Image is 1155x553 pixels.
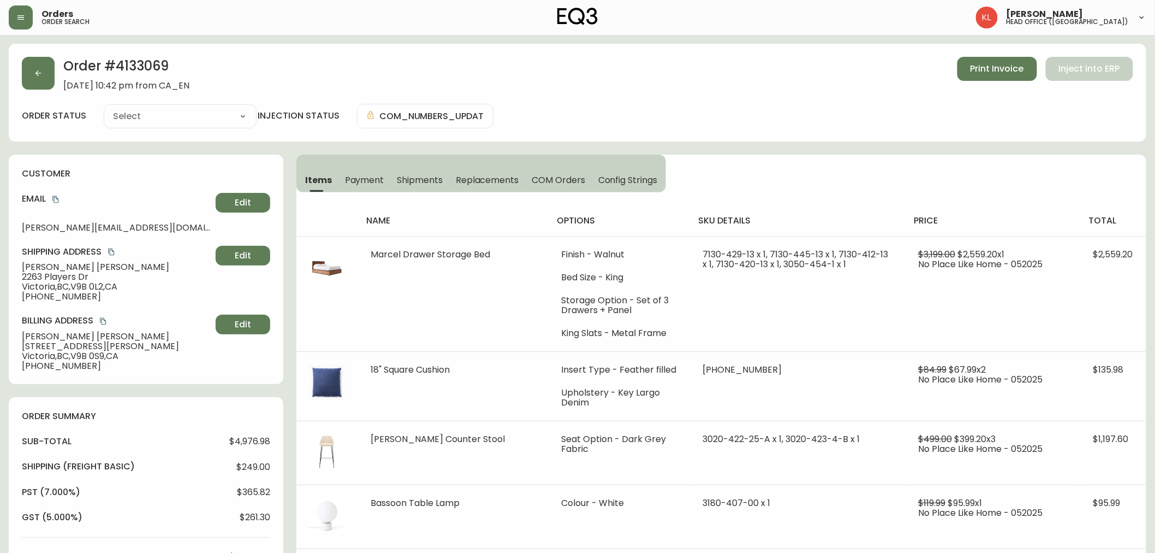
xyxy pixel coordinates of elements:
[698,215,896,227] h4: sku details
[305,174,332,186] span: Items
[22,292,211,302] span: [PHONE_NUMBER]
[22,315,211,327] h4: Billing Address
[216,246,270,266] button: Edit
[1007,19,1129,25] h5: head office ([GEOGRAPHIC_DATA])
[557,8,598,25] img: logo
[561,388,676,408] li: Upholstery - Key Largo Denim
[949,363,986,376] span: $67.99 x 2
[702,433,860,445] span: 3020-422-25-A x 1, 3020-423-4-B x 1
[22,351,211,361] span: Victoria , BC , V9B 0S9 , CA
[63,57,189,81] h2: Order # 4133069
[22,246,211,258] h4: Shipping Address
[22,282,211,292] span: Victoria , BC , V9B 0L2 , CA
[948,497,982,509] span: $95.99 x 1
[309,434,344,469] img: 025a6ca1-89c2-4686-b9e2-361c2a39968d.jpg
[557,215,681,227] h4: options
[561,296,676,315] li: Storage Option - Set of 3 Drawers + Panel
[237,487,270,497] span: $365.82
[216,315,270,334] button: Edit
[50,194,61,205] button: copy
[22,511,82,523] h4: gst (5.000%)
[1093,248,1133,261] span: $2,559.20
[561,434,676,454] li: Seat Option - Dark Grey Fabric
[229,437,270,446] span: $4,976.98
[702,497,770,509] span: 3180-407-00 x 1
[976,7,998,28] img: 2c0c8aa7421344cf0398c7f872b772b5
[235,197,251,209] span: Edit
[918,363,946,376] span: $84.99
[22,410,270,422] h4: order summary
[371,497,460,509] span: Bassoon Table Lamp
[22,272,211,282] span: 2263 Players Dr
[397,174,443,186] span: Shipments
[1007,10,1083,19] span: [PERSON_NAME]
[309,365,344,400] img: b2c718a3-2700-40a4-a0f6-5bb3ff0dc4bd.jpg
[1089,215,1138,227] h4: total
[22,110,86,122] label: order status
[22,361,211,371] span: [PHONE_NUMBER]
[309,250,344,285] img: 9a7b4199-79b1-4808-9d19-3b0492f18d4a.jpg
[22,486,80,498] h4: pst (7.000%)
[22,436,72,448] h4: sub-total
[22,193,211,205] h4: Email
[598,174,657,186] span: Config Strings
[561,328,676,338] li: King Slats - Metal Frame
[957,57,1037,81] button: Print Invoice
[240,513,270,522] span: $261.30
[258,110,340,122] h4: injection status
[309,498,344,533] img: 90cb9db2-809a-443b-aa40-9e03228e452a.jpg
[702,248,888,270] span: 7130-429-13 x 1, 7130-445-13 x 1, 7130-412-13 x 1, 7130-420-13 x 1, 3050-454-1 x 1
[1093,433,1129,445] span: $1,197.60
[561,273,676,283] li: Bed Size - King
[918,373,1043,386] span: No Place Like Home - 052025
[918,443,1043,455] span: No Place Like Home - 052025
[371,363,450,376] span: 18" Square Cushion
[957,248,1004,261] span: $2,559.20 x 1
[918,507,1043,519] span: No Place Like Home - 052025
[532,174,585,186] span: COM Orders
[371,248,490,261] span: Marcel Drawer Storage Bed
[235,250,251,262] span: Edit
[106,246,117,257] button: copy
[345,174,384,186] span: Payment
[63,81,189,91] span: [DATE] 10:42 pm from CA_EN
[561,498,676,508] li: Colour - White
[41,10,73,19] span: Orders
[236,462,270,472] span: $249.00
[918,258,1043,270] span: No Place Like Home - 052025
[456,174,519,186] span: Replacements
[22,223,211,233] span: [PERSON_NAME][EMAIL_ADDRESS][DOMAIN_NAME]
[22,342,211,351] span: [STREET_ADDRESS][PERSON_NAME]
[41,19,90,25] h5: order search
[98,316,109,327] button: copy
[971,63,1024,75] span: Print Invoice
[918,497,945,509] span: $119.99
[22,168,270,180] h4: customer
[561,365,676,375] li: Insert Type - Feather filled
[366,215,539,227] h4: name
[235,319,251,331] span: Edit
[22,461,135,473] h4: Shipping ( Freight Basic )
[22,262,211,272] span: [PERSON_NAME] [PERSON_NAME]
[1093,363,1124,376] span: $135.98
[22,332,211,342] span: [PERSON_NAME] [PERSON_NAME]
[1093,497,1121,509] span: $95.99
[914,215,1071,227] h4: price
[702,363,782,376] span: [PHONE_NUMBER]
[918,248,955,261] span: $3,199.00
[561,250,676,260] li: Finish - Walnut
[371,433,505,445] span: [PERSON_NAME] Counter Stool
[918,433,952,445] span: $499.00
[954,433,996,445] span: $399.20 x 3
[216,193,270,213] button: Edit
